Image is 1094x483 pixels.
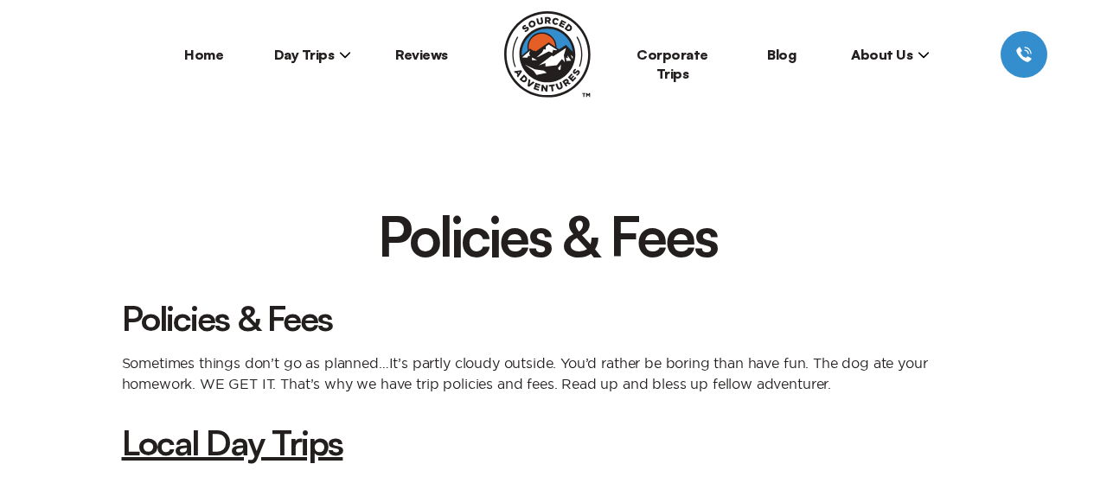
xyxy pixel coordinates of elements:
strong: Local Day Trips [122,421,343,464]
strong: Policies & Fees [122,296,333,340]
span: About Us [851,46,930,63]
span: Day Trips [274,46,352,63]
img: Sourced Adventures company logo [504,11,591,98]
a: Blog [767,46,796,63]
a: Home [184,46,223,63]
a: Reviews [395,46,448,63]
p: Sometimes things don’t go as planned…It’s partly cloudy outside. You’d rather be boring than have... [122,353,973,394]
a: Corporate Trips [637,46,708,82]
h1: Policies & Fees [361,207,734,263]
